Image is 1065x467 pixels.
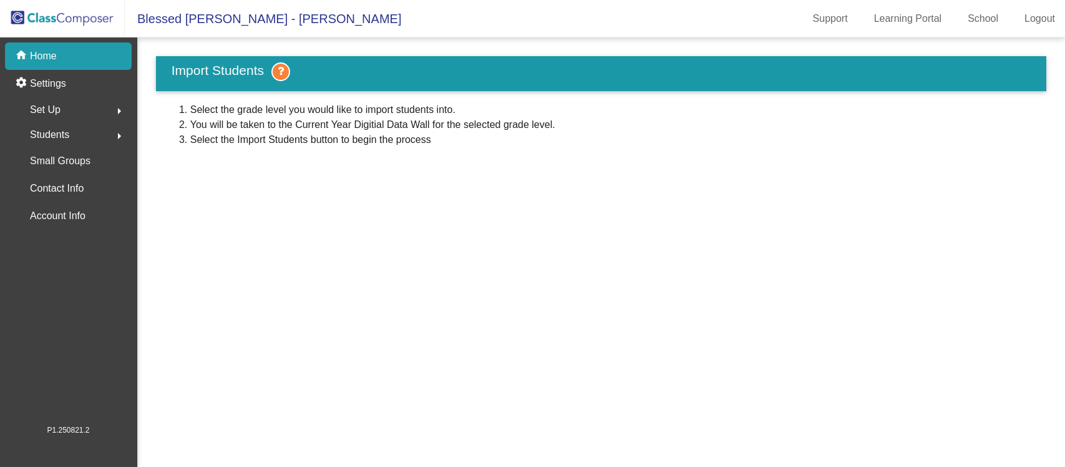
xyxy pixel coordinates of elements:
[30,76,66,91] p: Settings
[190,117,1047,132] li: You will be taken to the Current Year Digitial Data Wall for the selected grade level.
[162,62,382,81] h3: Import Students
[190,102,1047,117] li: Select the grade level you would like to import students into.
[15,49,30,64] mat-icon: home
[30,49,57,64] p: Home
[958,9,1008,29] a: School
[1014,9,1065,29] a: Logout
[30,126,69,144] span: Students
[803,9,858,29] a: Support
[15,76,30,91] mat-icon: settings
[125,9,401,29] span: Blessed [PERSON_NAME] - [PERSON_NAME]
[112,104,127,119] mat-icon: arrow_right
[30,101,61,119] span: Set Up
[190,132,1047,147] li: Select the Import Students button to begin the process
[864,9,952,29] a: Learning Portal
[30,207,85,225] p: Account Info
[112,129,127,144] mat-icon: arrow_right
[30,180,84,197] p: Contact Info
[30,152,90,170] p: Small Groups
